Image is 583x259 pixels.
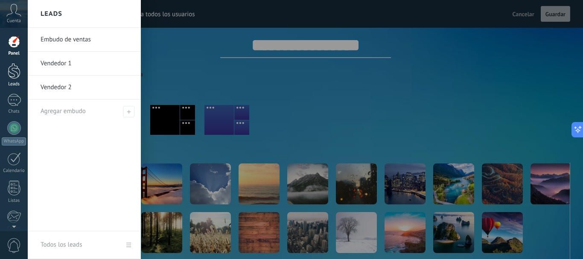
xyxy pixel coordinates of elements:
[41,52,132,76] a: Vendedor 1
[28,231,141,259] a: Todos los leads
[2,51,26,56] div: Panel
[2,109,26,114] div: Chats
[41,28,132,52] a: Embudo de ventas
[41,107,86,115] span: Agregar embudo
[2,81,26,87] div: Leads
[123,106,134,117] span: Agregar embudo
[41,0,62,27] h2: Leads
[2,168,26,174] div: Calendario
[2,198,26,204] div: Listas
[41,233,82,257] div: Todos los leads
[41,76,132,99] a: Vendedor 2
[7,18,21,24] span: Cuenta
[2,137,26,146] div: WhatsApp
